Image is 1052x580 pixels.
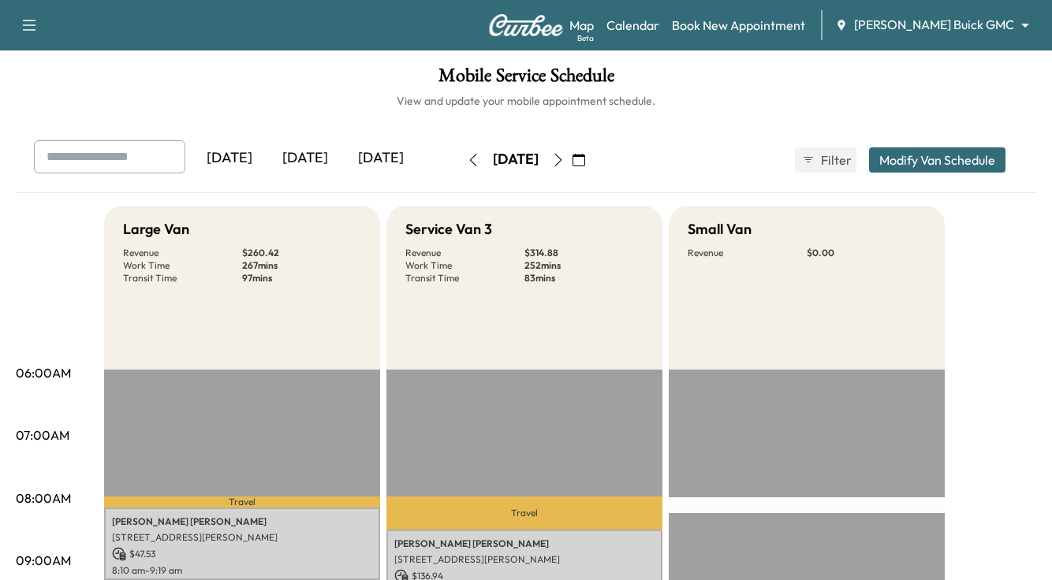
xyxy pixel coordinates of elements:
div: Beta [577,32,594,44]
p: $ 47.53 [112,547,372,561]
p: Revenue [405,247,524,259]
p: Transit Time [405,272,524,284]
a: Book New Appointment [672,16,805,35]
p: $ 260.42 [242,247,361,259]
p: Travel [104,496,380,507]
p: 07:00AM [16,426,69,444]
div: [DATE] [493,150,539,169]
h5: Service Van 3 [405,218,492,240]
span: Filter [821,151,849,169]
button: Filter [795,147,856,173]
p: [STREET_ADDRESS][PERSON_NAME] [112,531,372,544]
p: Revenue [123,247,242,259]
button: Modify Van Schedule [869,147,1005,173]
p: Revenue [688,247,807,259]
p: 267 mins [242,259,361,272]
h5: Small Van [688,218,752,240]
p: [PERSON_NAME] [PERSON_NAME] [394,537,655,550]
p: 08:00AM [16,489,71,507]
img: Curbee Logo [488,14,564,36]
h1: Mobile Service Schedule [16,66,1036,93]
p: $ 314.88 [524,247,644,259]
a: MapBeta [569,16,594,35]
div: [DATE] [267,140,343,177]
h5: Large Van [123,218,189,240]
p: Work Time [123,259,242,272]
p: Work Time [405,259,524,272]
p: $ 0.00 [807,247,926,259]
p: [STREET_ADDRESS][PERSON_NAME] [394,553,655,566]
p: 97 mins [242,272,361,284]
p: 83 mins [524,272,644,284]
p: Transit Time [123,272,242,284]
div: [DATE] [192,140,267,177]
div: [DATE] [343,140,419,177]
p: 09:00AM [16,551,71,570]
span: [PERSON_NAME] Buick GMC [854,16,1014,34]
p: 06:00AM [16,363,71,382]
h6: View and update your mobile appointment schedule. [16,93,1036,109]
p: 252 mins [524,259,644,272]
a: Calendar [606,16,659,35]
p: Travel [386,496,662,530]
p: [PERSON_NAME] [PERSON_NAME] [112,515,372,528]
p: 8:10 am - 9:19 am [112,564,372,577]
